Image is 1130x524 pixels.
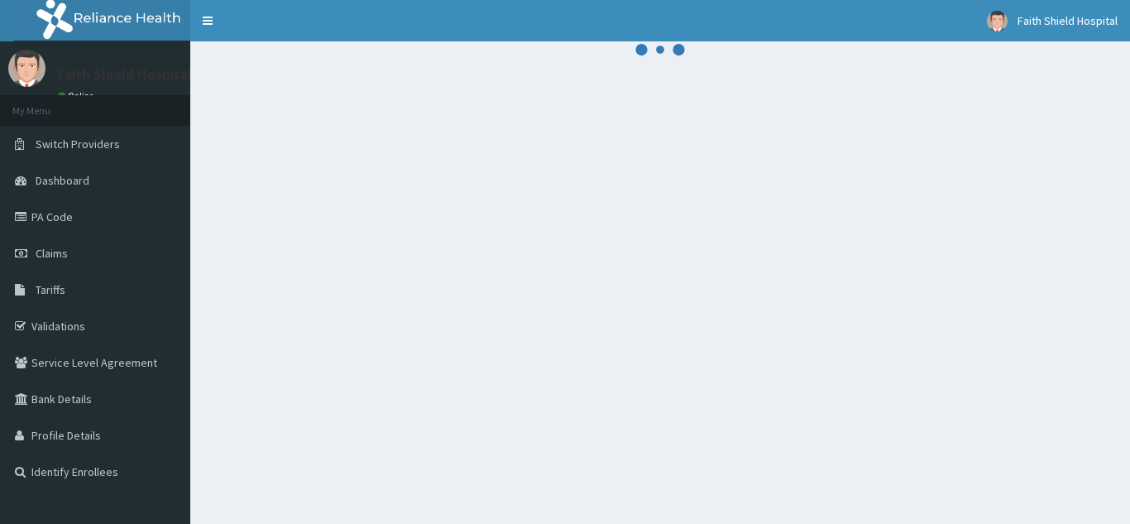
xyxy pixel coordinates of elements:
[987,11,1008,31] img: User Image
[36,137,120,151] span: Switch Providers
[8,50,45,87] img: User Image
[635,25,685,75] svg: audio-loading
[58,67,192,82] p: Faith Shield Hospital
[58,90,98,102] a: Online
[36,173,89,188] span: Dashboard
[36,282,65,297] span: Tariffs
[36,246,68,261] span: Claims
[1017,13,1118,28] span: Faith Shield Hospital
